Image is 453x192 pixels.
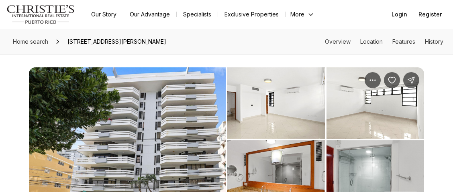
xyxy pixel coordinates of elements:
a: Skip to: Location [360,38,383,45]
button: View image gallery [326,67,424,139]
span: Register [418,11,442,18]
span: Home search [13,38,48,45]
img: logo [6,5,75,24]
button: Share Property: 1510 ASHFORD #1E [403,72,419,88]
button: More [286,9,319,20]
a: Skip to: Features [392,38,415,45]
a: Skip to: Overview [325,38,351,45]
a: Specialists [177,9,218,20]
a: Our Story [85,9,123,20]
button: View image gallery [227,67,325,139]
button: Register [414,6,447,22]
nav: Page section menu [325,38,443,45]
button: Property options [365,72,381,88]
span: [STREET_ADDRESS][PERSON_NAME] [64,35,169,48]
button: Login [387,6,412,22]
a: Exclusive Properties [218,9,285,20]
a: Our Advantage [123,9,176,20]
a: Skip to: History [425,38,443,45]
a: Home search [10,35,51,48]
span: Login [392,11,407,18]
button: Save Property: 1510 ASHFORD #1E [384,72,400,88]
